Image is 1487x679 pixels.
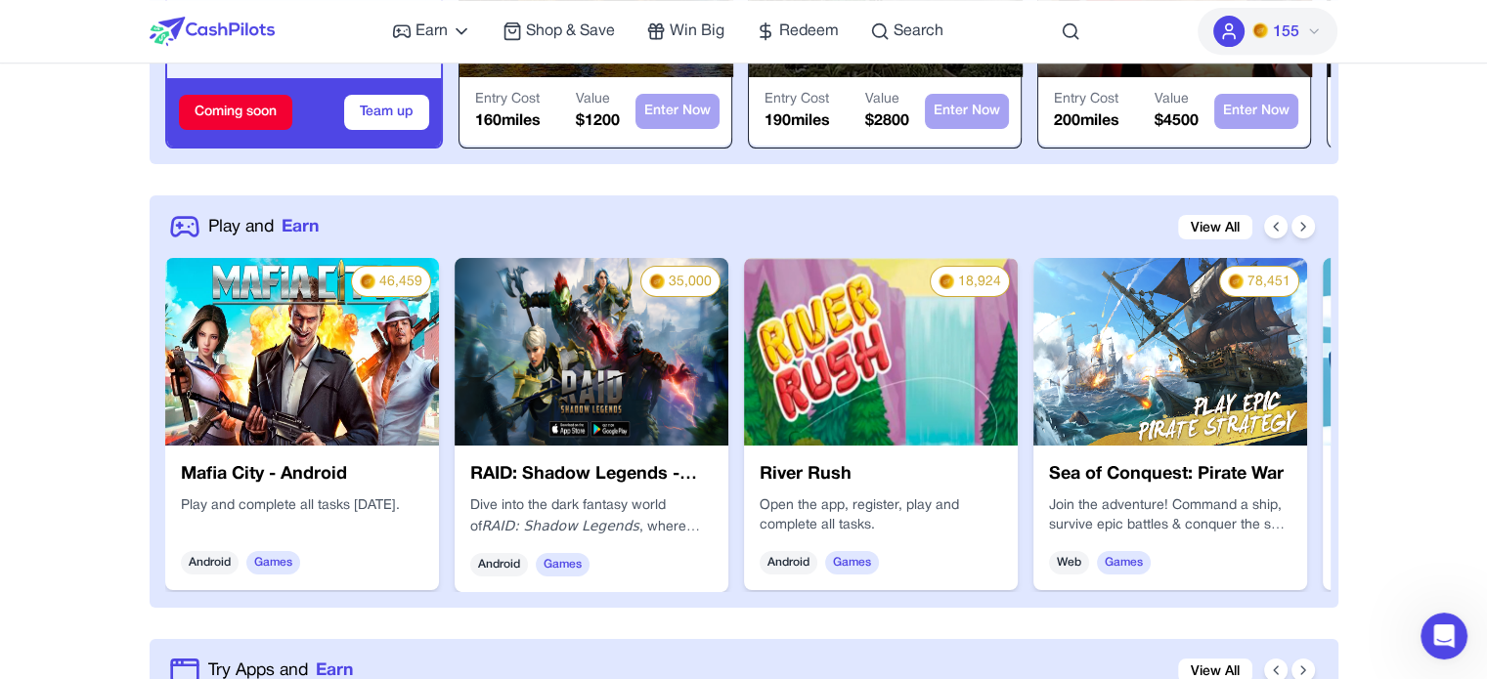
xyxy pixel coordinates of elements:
[1421,613,1467,659] iframe: Intercom live chat
[455,258,728,446] img: nRLw6yM7nDBu.webp
[181,461,423,488] h3: Mafia City - Android
[1097,551,1151,574] span: Games
[765,109,830,133] p: 190 miles
[635,94,720,129] button: Enter Now
[40,267,327,287] div: We will reply as soon as we can
[1252,22,1268,38] img: PMs
[336,31,372,66] div: Close
[1033,258,1307,446] img: 75fe42d1-c1a6-4a8c-8630-7b3dc285bdf3.jpg
[1054,109,1119,133] p: 200 miles
[208,214,319,239] a: Play andEarn
[282,214,319,239] span: Earn
[925,94,1009,129] button: Enter Now
[939,274,954,289] img: PMs
[1247,273,1290,292] span: 78,451
[181,551,239,574] span: Android
[165,258,439,446] img: 458eefe5-aead-4420-8b58-6e94704f1244.jpg
[756,20,839,43] a: Redeem
[779,20,839,43] span: Redeem
[1054,90,1119,109] p: Entry Cost
[1228,274,1244,289] img: PMs
[670,20,724,43] span: Win Big
[379,273,422,292] span: 46,459
[246,551,300,574] span: Games
[760,551,817,574] span: Android
[744,258,1018,446] img: cd3c5e61-d88c-4c75-8e93-19b3db76cddd.webp
[894,20,943,43] span: Search
[208,214,274,239] span: Play and
[470,553,528,576] span: Android
[475,90,541,109] p: Entry Cost
[470,461,713,488] h3: RAID: Shadow Legends - Android
[260,548,328,562] span: Messages
[870,20,943,43] a: Search
[344,95,429,130] button: Team up
[75,548,119,562] span: Home
[765,90,830,109] p: Entry Cost
[39,139,352,172] p: Hi there 👋
[181,496,423,535] div: Play and complete all tasks [DATE].
[39,31,78,70] div: Profile image for Arik
[1178,215,1252,239] a: View All
[503,20,615,43] a: Shop & Save
[760,461,1002,488] h3: River Rush
[196,499,391,577] button: Messages
[150,17,275,46] img: CashPilots Logo
[669,273,712,292] span: 35,000
[179,95,292,130] div: Coming soon
[865,109,909,133] p: $ 2800
[576,109,620,133] p: $ 1200
[958,273,1001,292] span: 18,924
[1198,8,1337,55] button: PMs155
[760,496,1002,535] div: Open the app, register, play and complete all tasks.
[536,553,590,576] span: Games
[20,230,372,304] div: Send us a messageWe will reply as soon as we can
[1049,551,1089,574] span: Web
[526,20,615,43] span: Shop & Save
[39,172,352,205] p: How can we help?
[1214,94,1298,129] button: Enter Now
[865,90,909,109] p: Value
[475,109,541,133] p: 160 miles
[470,496,713,537] p: Dive into the dark fantasy world of , where every decision shapes your legendary journey.
[360,274,375,289] img: PMs
[649,274,665,289] img: PMs
[825,551,879,574] span: Games
[1155,90,1199,109] p: Value
[646,20,724,43] a: Win Big
[1155,109,1199,133] p: $ 4500
[1049,461,1291,488] h3: Sea of Conquest: Pirate War
[392,20,471,43] a: Earn
[576,90,620,109] p: Value
[1272,21,1298,44] span: 155
[415,20,448,43] span: Earn
[40,246,327,267] div: Send us a message
[1049,496,1291,535] p: Join the adventure! Command a ship, survive epic battles & conquer the sea in this RPG strategy g...
[482,518,639,533] em: RAID: Shadow Legends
